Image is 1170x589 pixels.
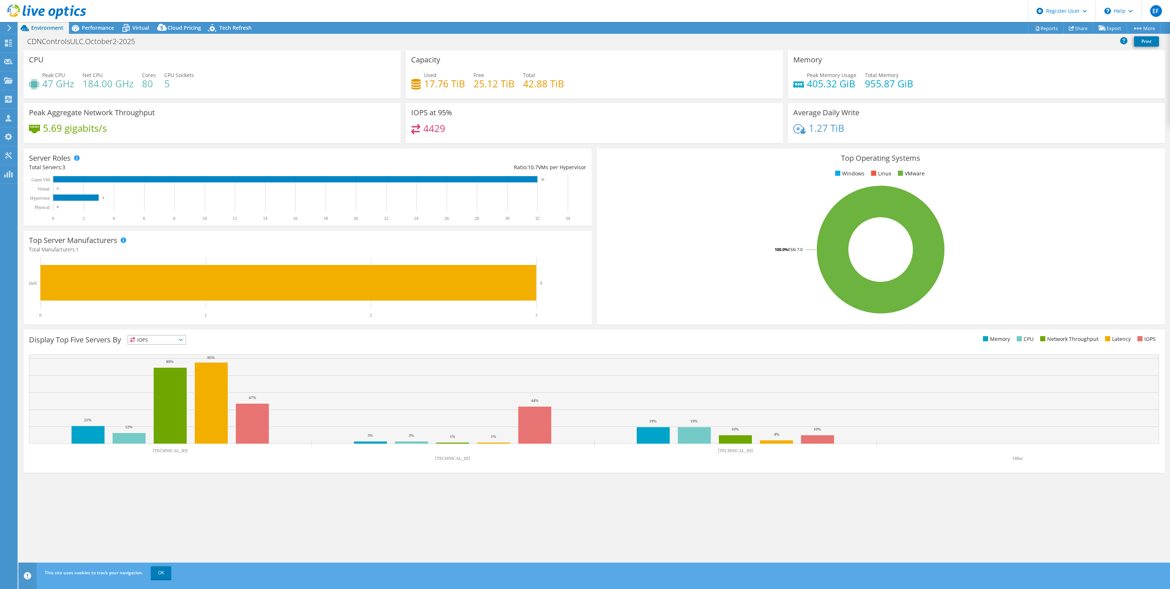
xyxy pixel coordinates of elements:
[233,216,237,221] text: 12
[142,72,156,79] span: Cores
[541,178,544,181] text: 32
[1028,22,1064,34] a: Reports
[83,216,85,221] text: 2
[896,170,925,178] li: VMware
[166,359,173,364] text: 89%
[32,177,50,182] text: Guest VM
[981,335,1010,343] li: Memory
[793,56,822,64] h3: Memory
[809,124,844,132] h4: 1.27 TiB
[1103,335,1131,343] li: Latency
[34,205,50,210] text: Physical
[207,355,215,360] text: 95%
[143,216,145,221] text: 6
[83,80,134,88] h4: 184.00 GHz
[29,109,155,117] h3: Peak Aggregate Network Throughput
[1134,36,1159,47] a: Print
[368,433,373,437] text: 3%
[566,216,570,221] text: 34
[168,24,201,31] span: Cloud Pricing
[84,418,91,422] text: 21%
[384,216,388,221] text: 22
[540,281,542,285] text: 3
[1013,456,1023,461] text: Other
[307,163,586,171] div: Ratio: VMs per Hypervisor
[29,236,117,244] h3: Top Server Manufacturers
[164,72,194,79] span: CPU Sockets
[43,124,107,132] h4: 5.69 gigabits/s
[202,216,207,221] text: 10
[788,247,802,252] tspan: ESXi 7.0
[1127,22,1161,34] a: More
[142,80,156,88] h4: 80
[424,72,436,79] span: Used
[29,281,37,286] text: Dell
[128,335,186,344] span: IOPS
[445,216,449,221] text: 26
[869,170,891,178] li: Linux
[505,216,509,221] text: 30
[1150,5,1162,17] span: EF
[263,216,267,221] text: 14
[29,163,307,171] div: Total Servers:
[774,432,779,436] text: 4%
[39,313,41,318] text: 0
[249,395,256,400] text: 47%
[865,72,899,79] span: Total Memory
[1063,22,1093,34] a: Share
[76,246,79,253] span: 1
[45,570,143,576] span: This site uses cookies to track your navigation.
[1015,335,1034,343] li: CPU
[31,24,63,31] span: Environment
[37,186,50,192] text: Virtual
[164,80,194,88] h4: 5
[1136,335,1156,343] li: IOPS
[474,72,484,79] span: Free
[813,427,821,431] text: 10%
[30,196,50,201] text: Hypervisor
[531,398,538,403] text: 44%
[1093,22,1127,34] a: Export
[29,154,71,162] h3: Server Roles
[83,72,103,79] span: Net CPU
[102,196,104,200] text: 3
[865,80,913,88] h4: 955.87 GiB
[450,434,455,439] text: 1%
[423,124,445,132] h4: 4429
[528,164,538,171] span: 10.7
[833,170,864,178] li: Windows
[649,419,657,423] text: 19%
[602,154,1159,162] h3: Top Operating Systems
[29,56,44,64] h3: CPU
[323,216,328,221] text: 18
[42,72,65,79] span: Peak CPU
[57,187,59,190] text: 0
[475,216,479,221] text: 28
[42,80,74,88] h4: 47 GHz
[491,434,496,439] text: 1%
[57,205,59,209] text: 0
[411,56,440,64] h3: Capacity
[690,419,698,423] text: 19%
[731,427,739,431] text: 10%
[52,216,54,221] text: 0
[474,80,515,88] h4: 25.12 TiB
[62,164,65,171] span: 3
[354,216,358,221] text: 20
[535,313,537,318] text: 3
[409,433,414,437] text: 3%
[219,24,252,31] span: Tech Refresh
[113,216,115,221] text: 4
[153,448,188,453] text: [TECHNICAL_ID]
[807,72,856,79] span: Peak Memory Usage
[807,80,856,88] h4: 405.32 GiB
[411,109,452,117] h3: IOPS at 95%
[24,37,146,46] h1: CDNControlsULC.October2-2025
[370,313,372,318] text: 2
[293,216,297,221] text: 16
[775,247,788,252] tspan: 100.0%
[151,566,171,579] a: OK
[793,109,859,117] h3: Average Daily Write
[523,72,535,79] span: Total
[523,80,564,88] h4: 42.88 TiB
